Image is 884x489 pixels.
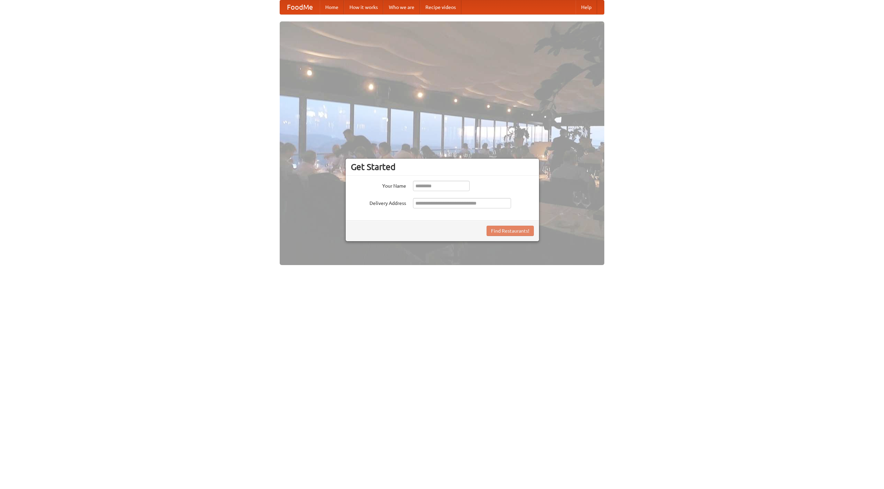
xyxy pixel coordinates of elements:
a: How it works [344,0,383,14]
a: Recipe videos [420,0,461,14]
a: Who we are [383,0,420,14]
label: Delivery Address [351,198,406,207]
h3: Get Started [351,162,534,172]
a: Home [320,0,344,14]
a: FoodMe [280,0,320,14]
button: Find Restaurants! [487,226,534,236]
label: Your Name [351,181,406,189]
a: Help [576,0,597,14]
